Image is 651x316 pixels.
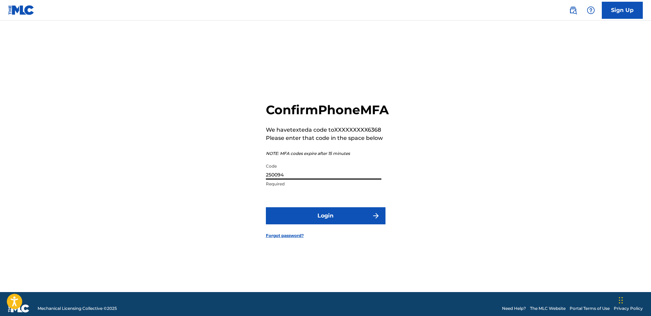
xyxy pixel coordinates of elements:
[266,126,389,134] p: We have texted a code to XXXXXXXXX6368
[266,102,389,118] h2: Confirm Phone MFA
[584,3,598,17] div: Help
[266,233,304,239] a: Forgot password?
[372,212,380,220] img: f7272a7cc735f4ea7f67.svg
[617,283,651,316] iframe: Chat Widget
[266,207,385,224] button: Login
[266,150,389,157] p: NOTE: MFA codes expire after 15 minutes
[587,6,595,14] img: help
[266,181,381,187] p: Required
[38,305,117,312] span: Mechanical Licensing Collective © 2025
[619,290,623,311] div: Arrastrar
[8,5,35,15] img: MLC Logo
[614,305,643,312] a: Privacy Policy
[266,134,389,142] p: Please enter that code in the space below
[617,283,651,316] div: Widget de chat
[502,305,526,312] a: Need Help?
[569,6,577,14] img: search
[8,304,29,313] img: logo
[570,305,610,312] a: Portal Terms of Use
[602,2,643,19] a: Sign Up
[566,3,580,17] a: Public Search
[530,305,566,312] a: The MLC Website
